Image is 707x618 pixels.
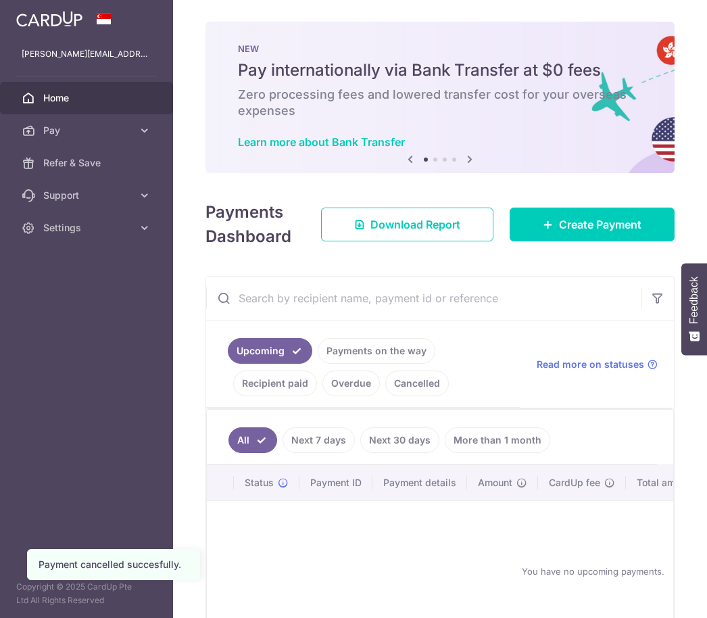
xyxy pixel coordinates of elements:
a: Next 7 days [283,427,355,453]
img: CardUp [16,11,82,27]
img: Bank transfer banner [205,22,675,173]
th: Payment ID [299,465,372,500]
a: All [228,427,277,453]
a: More than 1 month [445,427,550,453]
a: Read more on statuses [537,358,658,371]
a: Payments on the way [318,338,435,364]
a: Next 30 days [360,427,439,453]
span: Create Payment [559,216,641,233]
span: Read more on statuses [537,358,644,371]
span: Home [43,91,132,105]
div: Payment cancelled succesfully. [39,558,189,571]
span: Status [245,476,274,490]
span: Download Report [370,216,460,233]
h6: Zero processing fees and lowered transfer cost for your overseas expenses [238,87,642,119]
span: Settings [43,221,132,235]
a: Cancelled [385,371,449,396]
span: Feedback [688,277,700,324]
p: NEW [238,43,642,54]
a: Learn more about Bank Transfer [238,135,405,149]
a: Recipient paid [233,371,317,396]
button: Feedback - Show survey [681,263,707,355]
p: [PERSON_NAME][EMAIL_ADDRESS][PERSON_NAME][DOMAIN_NAME] [22,47,151,61]
span: Pay [43,124,132,137]
h5: Pay internationally via Bank Transfer at $0 fees [238,60,642,81]
th: Payment details [372,465,467,500]
a: Download Report [321,208,493,241]
h4: Payments Dashboard [205,200,297,249]
a: Overdue [322,371,380,396]
a: Create Payment [510,208,675,241]
span: Support [43,189,132,202]
a: Upcoming [228,338,312,364]
span: Amount [478,476,512,490]
input: Search by recipient name, payment id or reference [206,277,641,320]
span: CardUp fee [549,476,600,490]
span: Refer & Save [43,156,132,170]
span: Total amt. [637,476,681,490]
